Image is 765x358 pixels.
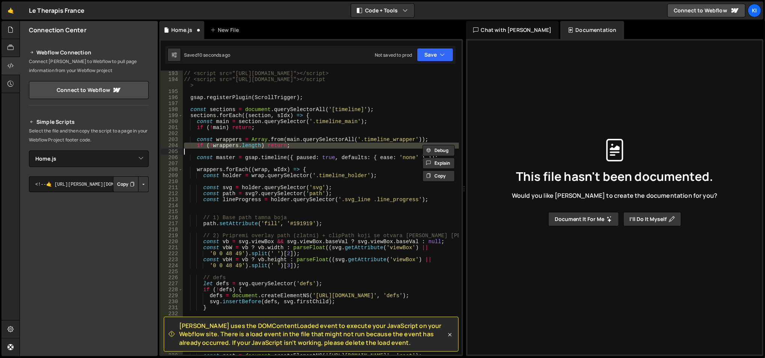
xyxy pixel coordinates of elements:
button: Explain [422,158,455,169]
div: 198 [161,107,183,113]
div: 196 [161,95,183,101]
button: Code + Tools [351,4,414,17]
div: 218 [161,227,183,233]
a: Connect to Webflow [667,4,745,17]
div: 227 [161,281,183,287]
div: 211 [161,185,183,191]
a: Ki [748,4,761,17]
div: 210 [161,179,183,185]
div: 234 [161,323,183,329]
div: 200 [161,119,183,125]
div: 238 [161,347,183,353]
div: 224 [161,263,183,269]
div: 217 [161,221,183,227]
div: 233 [161,317,183,323]
span: [PERSON_NAME] uses the DOMContentLoaded event to execute your JavaScript on your Webflow site. Th... [179,322,446,347]
div: 215 [161,209,183,215]
div: 235 [161,329,183,335]
div: Le Therapis France [29,6,84,15]
div: 237 [161,341,183,347]
div: Home.js [171,26,192,34]
p: Connect [PERSON_NAME] to Webflow to pull page information from your Webflow project [29,57,149,75]
button: Save [417,48,453,62]
div: 213 [161,197,183,203]
a: 🤙 [2,2,20,20]
div: New File [210,26,242,34]
button: Copy [422,170,455,182]
div: 199 [161,113,183,119]
div: 209 [161,173,183,179]
div: 231 [161,305,183,311]
div: 207 [161,161,183,167]
div: 203 [161,137,183,143]
div: 230 [161,299,183,305]
div: 202 [161,131,183,137]
div: 205 [161,149,183,155]
h2: Webflow Connection [29,48,149,57]
a: Connect to Webflow [29,81,149,99]
div: 229 [161,293,183,299]
div: Saved [184,52,230,58]
div: 236 [161,335,183,341]
div: 228 [161,287,183,293]
button: Debug [422,145,455,156]
div: Not saved to prod [375,52,412,58]
div: 212 [161,191,183,197]
div: Documentation [560,21,624,39]
button: I’ll do it myself [623,212,681,226]
textarea: <!--🤙 [URL][PERSON_NAME][DOMAIN_NAME]> <script>document.addEventListener("DOMContentLoaded", func... [29,176,149,192]
div: 10 seconds ago [198,52,230,58]
div: Chat with [PERSON_NAME] [466,21,559,39]
p: Select the file and then copy the script to a page in your Webflow Project footer code. [29,126,149,144]
div: 193 [161,71,183,77]
div: 220 [161,239,183,245]
iframe: YouTube video player [29,277,149,344]
div: 216 [161,215,183,221]
div: 226 [161,275,183,281]
span: Would you like [PERSON_NAME] to create the documentation for you? [512,191,717,200]
div: 225 [161,269,183,275]
iframe: YouTube video player [29,205,149,272]
div: 223 [161,257,183,263]
div: 206 [161,155,183,161]
div: 232 [161,311,183,317]
div: 201 [161,125,183,131]
div: 197 [161,101,183,107]
h2: Simple Scripts [29,117,149,126]
div: 214 [161,203,183,209]
button: Document it for me [548,212,619,226]
div: 195 [161,89,183,95]
div: 219 [161,233,183,239]
div: Button group with nested dropdown [113,176,149,192]
span: This file hasn't been documented. [516,170,713,182]
div: 194 [161,77,183,89]
div: 204 [161,143,183,149]
h2: Connection Center [29,26,86,34]
button: Copy [113,176,139,192]
div: 222 [161,251,183,257]
div: 208 [161,167,183,173]
div: 221 [161,245,183,251]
